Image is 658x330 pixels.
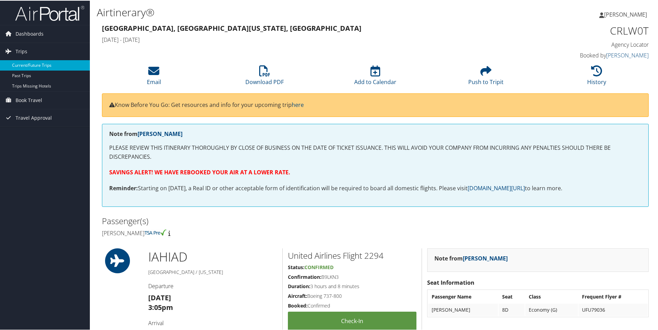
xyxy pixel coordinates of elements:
[138,129,182,137] a: [PERSON_NAME]
[468,184,525,191] a: [DOMAIN_NAME][URL]
[525,303,578,315] td: Economy (G)
[288,249,416,261] h2: United Airlines Flight 2294
[579,290,648,302] th: Frequent Flyer #
[354,68,396,85] a: Add to Calendar
[102,214,370,226] h2: Passenger(s)
[16,42,27,59] span: Trips
[499,303,525,315] td: 8D
[288,302,308,308] strong: Booked:
[148,248,277,265] h1: IAH IAD
[245,68,284,85] a: Download PDF
[434,254,508,262] strong: Note from
[148,302,173,311] strong: 3:05pm
[16,109,52,126] span: Travel Approval
[579,303,648,315] td: UFU79036
[606,51,649,58] a: [PERSON_NAME]
[97,4,468,19] h1: Airtinerary®
[288,282,310,289] strong: Duration:
[148,268,277,275] h5: [GEOGRAPHIC_DATA] / [US_STATE]
[587,68,606,85] a: History
[109,129,182,137] strong: Note from
[427,278,474,286] strong: Seat Information
[102,23,361,32] strong: [GEOGRAPHIC_DATA], [GEOGRAPHIC_DATA] [US_STATE], [GEOGRAPHIC_DATA]
[288,273,321,279] strong: Confirmation:
[525,290,578,302] th: Class
[147,68,161,85] a: Email
[109,143,641,161] p: PLEASE REVIEW THIS ITINERARY THOROUGHLY BY CLOSE OF BUSINESS ON THE DATE OF TICKET ISSUANCE. THIS...
[288,273,416,280] h5: B9LKN3
[599,3,654,24] a: [PERSON_NAME]
[428,303,498,315] td: [PERSON_NAME]
[520,40,649,48] h4: Agency Locator
[288,292,416,299] h5: Boeing 737-800
[16,25,44,42] span: Dashboards
[102,35,509,43] h4: [DATE] - [DATE]
[520,23,649,37] h1: CRLW0T
[428,290,498,302] th: Passenger Name
[520,51,649,58] h4: Booked by
[144,229,167,235] img: tsa-precheck.png
[109,184,138,191] strong: Reminder:
[468,68,504,85] a: Push to Tripit
[288,292,307,299] strong: Aircraft:
[148,319,277,326] h4: Arrival
[15,4,84,21] img: airportal-logo.png
[16,91,42,108] span: Book Travel
[109,183,641,192] p: Starting on [DATE], a Real ID or other acceptable form of identification will be required to boar...
[109,100,641,109] p: Know Before You Go: Get resources and info for your upcoming trip
[148,292,171,302] strong: [DATE]
[288,311,416,330] a: Check-in
[499,290,525,302] th: Seat
[292,100,304,108] a: here
[109,168,290,175] strong: SAVINGS ALERT! WE HAVE REBOOKED YOUR AIR AT A LOWER RATE.
[604,10,647,18] span: [PERSON_NAME]
[102,229,370,236] h4: [PERSON_NAME]
[288,263,304,270] strong: Status:
[288,282,416,289] h5: 3 hours and 8 minutes
[288,302,416,309] h5: Confirmed
[304,263,333,270] span: Confirmed
[148,282,277,289] h4: Departure
[463,254,508,262] a: [PERSON_NAME]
